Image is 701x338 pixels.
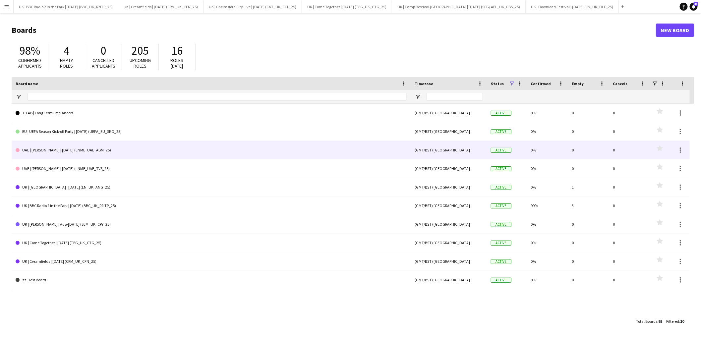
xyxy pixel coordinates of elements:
[411,215,487,233] div: (GMT/BST) [GEOGRAPHIC_DATA]
[527,104,568,122] div: 0%
[171,57,184,69] span: Roles [DATE]
[527,159,568,178] div: 0%
[171,43,183,58] span: 16
[491,148,511,153] span: Active
[491,278,511,283] span: Active
[531,81,551,86] span: Confirmed
[636,315,663,328] div: :
[16,271,407,289] a: zz_Test Board
[132,43,149,58] span: 205
[101,43,106,58] span: 0
[427,93,483,101] input: Timezone Filter Input
[568,234,609,252] div: 0
[491,241,511,246] span: Active
[609,197,650,215] div: 0
[667,315,684,328] div: :
[609,271,650,289] div: 0
[568,178,609,196] div: 1
[392,0,526,13] button: UK | Camp Bestival [GEOGRAPHIC_DATA] | [DATE] (SFG/ APL_UK_CBS_25)
[613,81,627,86] span: Cancels
[527,234,568,252] div: 0%
[491,166,511,171] span: Active
[568,104,609,122] div: 0
[572,81,584,86] span: Empty
[609,159,650,178] div: 0
[568,141,609,159] div: 0
[568,271,609,289] div: 0
[527,197,568,215] div: 99%
[491,222,511,227] span: Active
[667,319,679,324] span: Filtered
[690,3,698,11] a: 41
[16,234,407,252] a: UK | Come Together | [DATE] (TEG_UK_CTG_25)
[527,271,568,289] div: 0%
[204,0,302,13] button: UK | Chelmsford City Live | [DATE] (C&T_UK_CCL_25)
[415,81,433,86] span: Timezone
[16,122,407,141] a: EU | UEFA Season Kick-off Party | [DATE] (UEFA_EU_SKO_25)
[16,141,407,159] a: UAE | [PERSON_NAME] | [DATE] (LNME_UAE_ABM_25)
[609,215,650,233] div: 0
[568,122,609,141] div: 0
[411,234,487,252] div: (GMT/BST) [GEOGRAPHIC_DATA]
[411,141,487,159] div: (GMT/BST) [GEOGRAPHIC_DATA]
[609,178,650,196] div: 0
[14,0,118,13] button: UK | BBC Radio 2 in the Park | [DATE] (BBC_UK_R2ITP_25)
[415,94,421,100] button: Open Filter Menu
[411,122,487,141] div: (GMT/BST) [GEOGRAPHIC_DATA]
[411,271,487,289] div: (GMT/BST) [GEOGRAPHIC_DATA]
[16,197,407,215] a: UK | BBC Radio 2 in the Park | [DATE] (BBC_UK_R2ITP_25)
[609,104,650,122] div: 0
[680,319,684,324] span: 10
[491,129,511,134] span: Active
[60,57,73,69] span: Empty roles
[491,259,511,264] span: Active
[16,94,22,100] button: Open Filter Menu
[527,122,568,141] div: 0%
[568,252,609,270] div: 0
[659,319,663,324] span: 93
[16,81,38,86] span: Board name
[12,25,656,35] h1: Boards
[694,2,698,6] span: 41
[16,252,407,271] a: UK | Creamfields | [DATE] (CRM_UK_CFN_25)
[526,0,619,13] button: UK | Download Festival | [DATE] (LN_UK_DLF_25)
[411,252,487,270] div: (GMT/BST) [GEOGRAPHIC_DATA]
[609,122,650,141] div: 0
[491,81,504,86] span: Status
[527,178,568,196] div: 0%
[656,24,694,37] a: New Board
[568,159,609,178] div: 0
[411,197,487,215] div: (GMT/BST) [GEOGRAPHIC_DATA]
[568,215,609,233] div: 0
[527,215,568,233] div: 0%
[16,159,407,178] a: UAE | [PERSON_NAME] | [DATE] (LNME_UAE_TVS_25)
[568,197,609,215] div: 3
[118,0,204,13] button: UK | Creamfields | [DATE] (CRM_UK_CFN_25)
[609,141,650,159] div: 0
[411,104,487,122] div: (GMT/BST) [GEOGRAPHIC_DATA]
[411,178,487,196] div: (GMT/BST) [GEOGRAPHIC_DATA]
[609,252,650,270] div: 0
[527,252,568,270] div: 0%
[92,57,115,69] span: Cancelled applicants
[491,203,511,208] span: Active
[636,319,658,324] span: Total Boards
[609,234,650,252] div: 0
[411,159,487,178] div: (GMT/BST) [GEOGRAPHIC_DATA]
[302,0,392,13] button: UK | Come Together | [DATE] (TEG_UK_CTG_25)
[64,43,70,58] span: 4
[491,185,511,190] span: Active
[16,104,407,122] a: 1. FAB | Long Term Freelancers
[16,178,407,197] a: UK | [GEOGRAPHIC_DATA] | [DATE] (LN_UK_ANG_25)
[16,215,407,234] a: UK | [PERSON_NAME] | Aug-[DATE] (SJM_UK_CPY_25)
[28,93,407,101] input: Board name Filter Input
[130,57,151,69] span: Upcoming roles
[491,111,511,116] span: Active
[527,141,568,159] div: 0%
[18,57,42,69] span: Confirmed applicants
[20,43,40,58] span: 98%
